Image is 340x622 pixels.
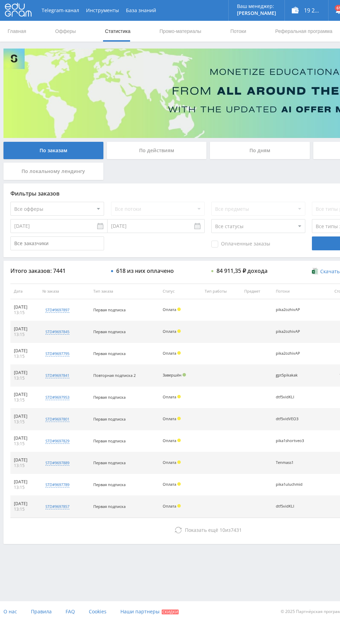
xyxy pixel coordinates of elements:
a: О нас [3,601,17,622]
a: FAQ [66,601,75,622]
a: Статистика [104,21,131,42]
div: По локальному лендингу [3,163,103,180]
a: Правила [31,601,52,622]
a: Промо-материалы [159,21,202,42]
div: По заказам [3,142,103,159]
span: Скидки [162,610,179,614]
span: Оплаченные заказы [211,241,270,248]
span: Cookies [89,608,107,615]
p: Ваш менеджер: [237,3,276,9]
span: Наши партнеры [120,608,160,615]
span: О нас [3,608,17,615]
a: Наши партнеры Скидки [120,601,179,622]
div: По действиям [107,142,207,159]
span: Правила [31,608,52,615]
p: [PERSON_NAME] [237,10,276,16]
a: Реферальная программа [274,21,333,42]
a: Главная [7,21,27,42]
span: FAQ [66,608,75,615]
a: Потоки [230,21,247,42]
a: Офферы [54,21,77,42]
a: Cookies [89,601,107,622]
input: Все заказчики [10,236,104,250]
div: По дням [210,142,310,159]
